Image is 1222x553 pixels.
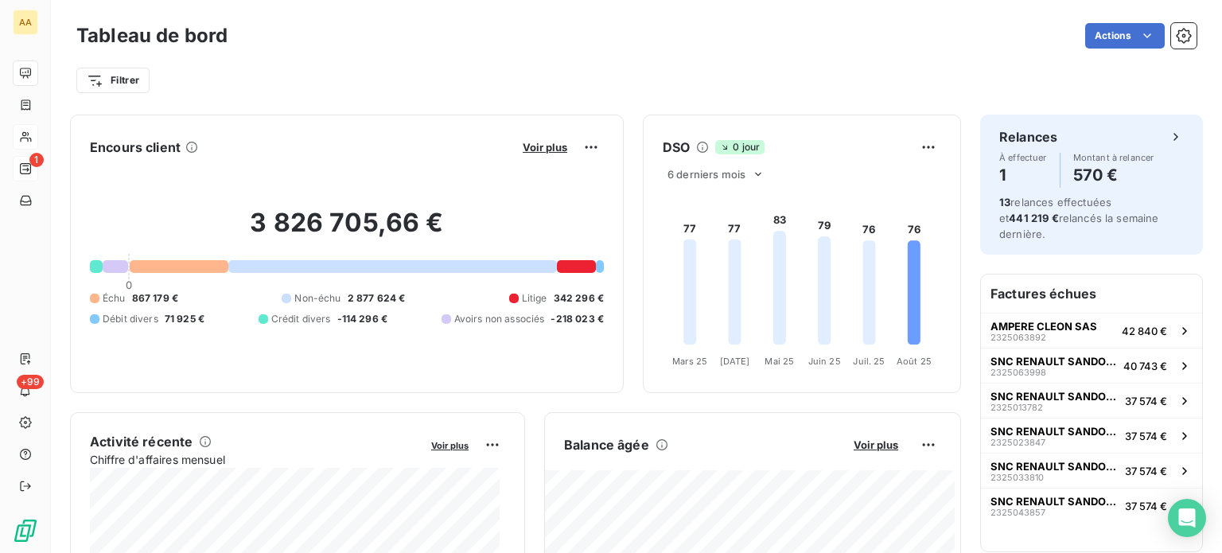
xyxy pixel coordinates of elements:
span: Avoirs non associés [454,312,545,326]
span: 441 219 € [1009,212,1058,224]
span: À effectuer [999,153,1047,162]
button: SNC RENAULT SANDOUVILLE232503381037 574 € [981,453,1202,488]
h4: 570 € [1073,162,1154,188]
tspan: [DATE] [720,356,750,367]
span: Chiffre d'affaires mensuel [90,451,420,468]
tspan: Août 25 [897,356,932,367]
tspan: Mars 25 [672,356,707,367]
span: SNC RENAULT SANDOUVILLE [990,495,1119,508]
span: -218 023 € [551,312,604,326]
tspan: Mai 25 [765,356,794,367]
span: relances effectuées et relancés la semaine dernière. [999,196,1159,240]
span: 37 574 € [1125,465,1167,477]
span: 37 574 € [1125,430,1167,442]
button: Filtrer [76,68,150,93]
span: 0 jour [715,140,765,154]
span: 0 [126,278,132,291]
span: 2325043857 [990,508,1045,517]
span: 13 [999,196,1010,208]
tspan: Juin 25 [808,356,841,367]
span: SNC RENAULT SANDOUVILLE [990,390,1119,403]
h4: 1 [999,162,1047,188]
h6: Encours client [90,138,181,157]
img: Logo LeanPay [13,518,38,543]
span: SNC RENAULT SANDOUVILLE [990,460,1119,473]
span: 2325013782 [990,403,1043,412]
span: 71 925 € [165,312,204,326]
button: AMPERE CLEON SAS232506389242 840 € [981,313,1202,348]
button: Actions [1085,23,1165,49]
button: SNC RENAULT SANDOUVILLE232506399840 743 € [981,348,1202,383]
span: Échu [103,291,126,306]
span: 37 574 € [1125,500,1167,512]
button: Voir plus [849,438,903,452]
span: 867 179 € [132,291,178,306]
h6: DSO [663,138,690,157]
button: SNC RENAULT SANDOUVILLE232501378237 574 € [981,383,1202,418]
h6: Relances [999,127,1057,146]
span: Crédit divers [271,312,331,326]
span: 1 [29,153,44,167]
button: Voir plus [518,140,572,154]
button: SNC RENAULT SANDOUVILLE232502384737 574 € [981,418,1202,453]
span: 2 877 624 € [348,291,406,306]
span: Voir plus [854,438,898,451]
span: 42 840 € [1122,325,1167,337]
h6: Activité récente [90,432,193,451]
span: 342 296 € [554,291,604,306]
span: 40 743 € [1123,360,1167,372]
div: AA [13,10,38,35]
span: SNC RENAULT SANDOUVILLE [990,355,1117,368]
span: Litige [522,291,547,306]
span: SNC RENAULT SANDOUVILLE [990,425,1119,438]
span: Voir plus [431,440,469,451]
tspan: Juil. 25 [853,356,885,367]
span: 2325023847 [990,438,1045,447]
span: Non-échu [294,291,341,306]
h2: 3 826 705,66 € [90,207,604,255]
span: 6 derniers mois [667,168,745,181]
span: -114 296 € [337,312,388,326]
span: 2325063892 [990,333,1046,342]
span: +99 [17,375,44,389]
span: 2325033810 [990,473,1044,482]
h3: Tableau de bord [76,21,228,50]
a: 1 [13,156,37,181]
div: Open Intercom Messenger [1168,499,1206,537]
button: SNC RENAULT SANDOUVILLE232504385737 574 € [981,488,1202,523]
button: Voir plus [426,438,473,452]
h6: Factures échues [981,275,1202,313]
span: Voir plus [523,141,567,154]
h6: Balance âgée [564,435,649,454]
span: Débit divers [103,312,158,326]
span: AMPERE CLEON SAS [990,320,1097,333]
span: Montant à relancer [1073,153,1154,162]
span: 2325063998 [990,368,1046,377]
span: 37 574 € [1125,395,1167,407]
